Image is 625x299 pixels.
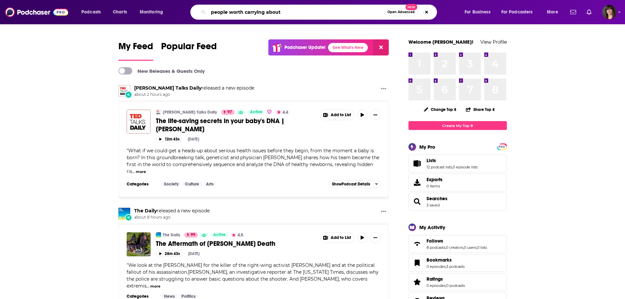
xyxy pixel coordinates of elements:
[477,245,487,250] a: 0 lists
[134,215,210,220] span: about 8 hours ago
[161,182,181,187] a: Society
[127,262,379,289] span: We look at the [PERSON_NAME] for the killer of the right-wing activist [PERSON_NAME] and at the p...
[284,45,325,50] p: Podchaser Update!
[411,239,424,248] a: Follows
[156,232,161,238] img: The Daily
[463,245,464,250] span: ,
[161,41,217,56] span: Popular Feed
[427,264,446,269] a: 0 episodes
[427,283,446,288] a: 0 episodes
[427,238,443,244] span: Follows
[267,109,272,115] img: verified Badge
[378,208,389,216] button: Show More Button
[182,182,202,187] a: Culture
[5,6,68,18] img: Podchaser - Follow, Share and Rate Podcasts
[408,254,507,272] span: Bookmarks
[81,8,101,17] span: Podcasts
[464,245,476,250] a: 0 users
[427,276,443,282] span: Ratings
[184,232,198,238] a: 99
[250,109,262,116] span: Active
[411,178,424,187] span: Exports
[427,177,443,182] span: Exports
[406,4,417,10] span: New
[408,235,507,253] span: Follows
[420,105,461,114] button: Change Top 8
[584,7,594,18] a: Show notifications dropdown
[211,232,228,238] a: Active
[127,262,379,289] span: "
[480,39,507,45] a: View Profile
[411,159,424,168] a: Lists
[501,8,533,17] span: For Podcasters
[132,168,135,174] span: ...
[370,232,381,243] button: Show More Button
[453,165,478,169] a: 0 episode lists
[118,85,130,97] img: TED Talks Daily
[602,5,616,19] span: Logged in as AKChaney
[188,251,199,256] div: [DATE]
[427,257,465,263] a: Bookmarks
[118,208,130,220] img: The Daily
[427,203,440,207] a: 3 saved
[452,165,453,169] span: ,
[408,193,507,210] span: Searches
[227,109,232,116] span: 97
[127,294,156,299] h3: Categories
[427,184,443,188] span: 0 items
[385,8,418,16] button: Open AdvancedNew
[127,182,156,187] h3: Categories
[221,110,235,115] a: 97
[136,169,146,175] button: more
[147,283,150,289] span: ...
[411,258,424,267] a: Bookmarks
[446,283,465,288] a: 0 podcasts
[134,208,157,214] a: The Daily
[419,144,435,150] div: My Pro
[542,7,566,17] button: open menu
[109,7,131,17] a: Charts
[156,136,182,142] button: 12m 43s
[127,110,151,134] img: The life-saving secrets in your baby's DNA | Robert C. Green
[163,232,180,238] a: The Daily
[156,240,315,248] a: The Aftermath of [PERSON_NAME] Death
[498,144,506,149] a: PRO
[408,121,507,130] a: Create My Top 8
[427,196,448,202] a: Searches
[446,245,463,250] a: 0 creators
[188,137,199,141] div: [DATE]
[568,7,579,18] a: Show notifications dropdown
[370,110,381,120] button: Show More Button
[247,110,265,115] a: Active
[427,238,487,244] a: Follows
[466,103,495,116] button: Share Top 8
[161,294,177,299] a: News
[427,276,465,282] a: Ratings
[331,113,351,117] span: Add to List
[411,277,424,287] a: Ratings
[127,232,151,256] img: The Aftermath of Charlie Kirk’s Death
[135,7,172,17] button: open menu
[134,85,201,91] a: TED Talks Daily
[156,117,284,133] span: The life-saving secrets in your baby's DNA | [PERSON_NAME]
[602,5,616,19] button: Show profile menu
[408,174,507,191] a: Exports
[118,67,205,75] a: New Releases & Guests Only
[445,245,446,250] span: ,
[320,110,354,120] button: Show More Button
[497,7,542,17] button: open menu
[419,224,445,230] div: My Activity
[161,41,217,61] a: Popular Feed
[156,110,161,115] img: TED Talks Daily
